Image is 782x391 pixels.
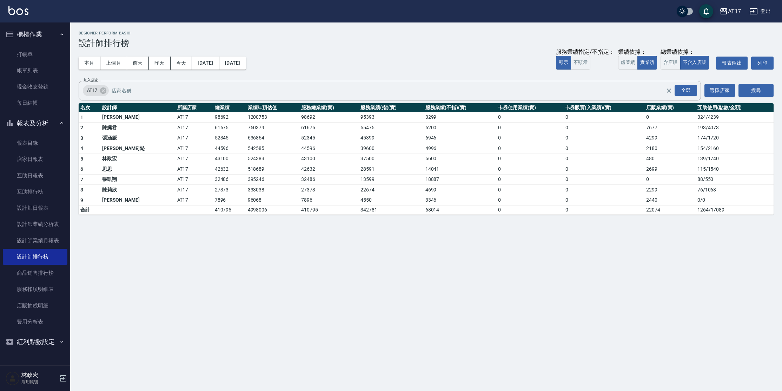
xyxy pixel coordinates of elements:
[556,48,615,56] div: 服務業績指定/不指定：
[644,143,696,154] td: 2180
[496,185,563,195] td: 0
[299,143,359,154] td: 44596
[21,372,57,379] h5: 林政宏
[564,185,644,195] td: 0
[3,151,67,167] a: 店家日報表
[3,333,67,351] button: 紅利點數設定
[564,174,644,185] td: 0
[564,112,644,123] td: 0
[661,48,713,56] div: 總業績依據：
[618,56,638,70] button: 虛業績
[424,143,497,154] td: 4996
[100,154,175,164] td: 林政宏
[8,6,28,15] img: Logo
[424,123,497,133] td: 6200
[3,249,67,265] a: 設計師排行榜
[299,133,359,143] td: 52345
[79,103,100,112] th: 名次
[100,123,175,133] td: 陳姵君
[175,123,213,133] td: AT17
[213,174,246,185] td: 32486
[3,95,67,111] a: 每日結帳
[219,57,246,70] button: [DATE]
[564,103,644,112] th: 卡券販賣(入業績)(實)
[246,133,300,143] td: 636864
[175,143,213,154] td: AT17
[192,57,219,70] button: [DATE]
[359,143,424,154] td: 39600
[246,164,300,175] td: 518689
[496,195,563,206] td: 0
[644,154,696,164] td: 480
[644,103,696,112] th: 店販業績(實)
[299,206,359,215] td: 410795
[661,56,680,70] button: 含店販
[246,123,300,133] td: 750379
[717,4,744,19] button: AT17
[299,164,359,175] td: 42632
[644,133,696,143] td: 4299
[424,195,497,206] td: 3346
[246,103,300,112] th: 業績年預估值
[246,112,300,123] td: 1200753
[3,114,67,132] button: 報表及分析
[299,103,359,112] th: 服務總業績(實)
[359,185,424,195] td: 22674
[496,206,563,215] td: 0
[213,133,246,143] td: 52345
[80,115,83,120] span: 1
[359,123,424,133] td: 55475
[79,206,100,215] td: 合計
[213,103,246,112] th: 總業績
[246,154,300,164] td: 524383
[424,206,497,215] td: 68014
[3,184,67,200] a: 互助排行榜
[644,123,696,133] td: 7677
[175,164,213,175] td: AT17
[80,177,83,182] span: 7
[564,143,644,154] td: 0
[80,145,83,151] span: 4
[496,174,563,185] td: 0
[696,174,774,185] td: 88 / 550
[496,133,563,143] td: 0
[644,164,696,175] td: 2699
[738,84,774,97] button: 搜尋
[84,78,98,83] label: 加入店家
[213,206,246,215] td: 410795
[246,143,300,154] td: 542585
[83,87,101,94] span: AT17
[79,38,774,48] h3: 設計師排行榜
[100,174,175,185] td: 張凱翔
[359,195,424,206] td: 4550
[3,168,67,184] a: 互助日報表
[79,57,100,70] button: 本月
[359,103,424,112] th: 服務業績(指)(實)
[424,133,497,143] td: 6946
[175,185,213,195] td: AT17
[696,154,774,164] td: 139 / 1740
[149,57,171,70] button: 昨天
[696,185,774,195] td: 76 / 1068
[3,63,67,79] a: 帳單列表
[299,195,359,206] td: 7896
[359,133,424,143] td: 45399
[496,123,563,133] td: 0
[673,84,698,97] button: Open
[696,103,774,112] th: 互助使用(點數/金額)
[704,84,735,97] button: 選擇店家
[175,154,213,164] td: AT17
[246,185,300,195] td: 333038
[644,206,696,215] td: 22074
[637,56,657,70] button: 實業績
[83,85,109,96] div: AT17
[3,216,67,232] a: 設計師業績分析表
[100,103,175,112] th: 設計師
[424,112,497,123] td: 3299
[571,56,590,70] button: 不顯示
[675,85,697,96] div: 全選
[80,166,83,172] span: 6
[424,164,497,175] td: 14041
[110,84,678,97] input: 店家名稱
[175,103,213,112] th: 所屬店家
